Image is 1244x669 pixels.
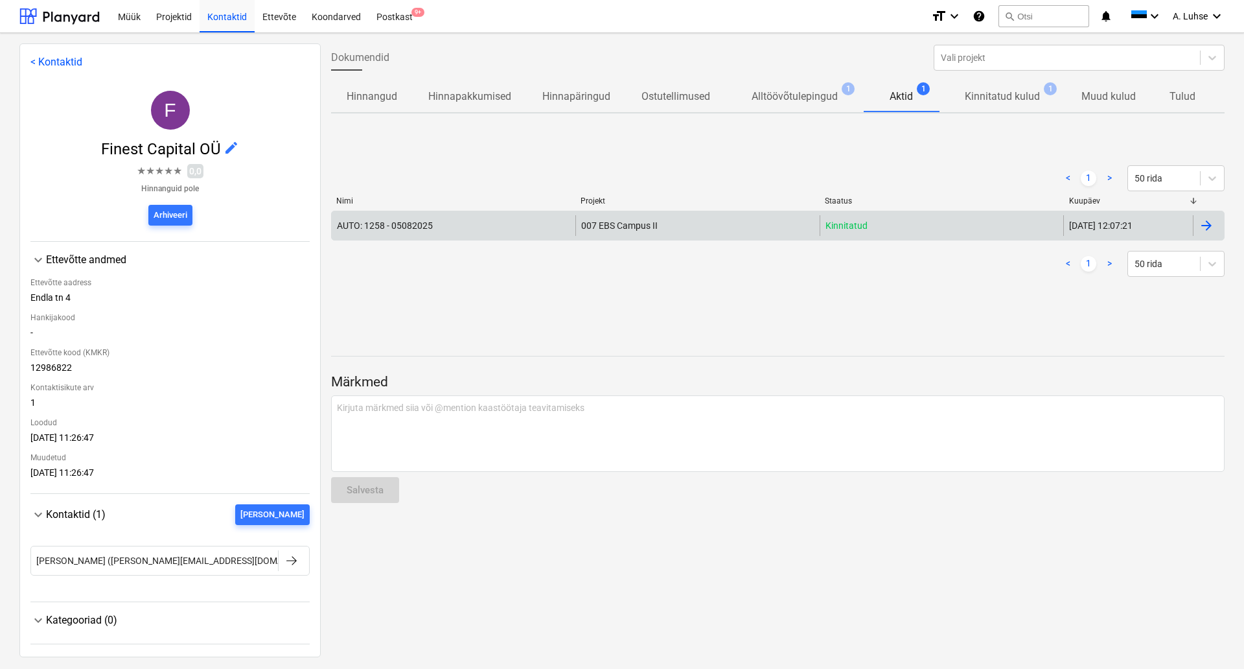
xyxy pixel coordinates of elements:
span: search [1004,11,1015,21]
i: keyboard_arrow_down [1147,8,1162,24]
div: Kontaktid (1)[PERSON_NAME] [30,525,310,591]
div: [PERSON_NAME] [240,508,305,522]
div: 1 [30,397,310,413]
span: Dokumendid [331,50,389,65]
p: Hinnangud [347,89,397,104]
i: notifications [1100,8,1112,24]
div: 12986822 [30,362,310,378]
p: Märkmed [331,373,1225,392]
span: ★ [164,163,173,179]
div: Kategooriad (0) [30,613,310,628]
p: Tulud [1167,89,1198,104]
a: Next page [1101,256,1117,272]
i: keyboard_arrow_down [1209,8,1225,24]
a: < Kontaktid [30,56,82,68]
span: keyboard_arrow_down [30,252,46,268]
div: [DATE] 11:26:47 [30,467,310,483]
div: [DATE] 12:07:21 [1069,220,1133,231]
div: Ettevõtte andmed [30,268,310,483]
div: Endla tn 4 [30,292,310,308]
div: Kategooriad (0) [30,628,310,633]
div: Vestlusvidin [1179,607,1244,669]
div: Ettevõtte aadress [30,273,310,292]
div: Muudetud [30,448,310,467]
div: Ettevõtte andmed [30,252,310,268]
i: format_size [931,8,947,24]
a: Page 1 is your current page [1081,170,1096,186]
p: Alltöövõtulepingud [752,89,838,104]
p: Hinnapäringud [542,89,610,104]
div: Loodud [30,413,310,432]
span: 1 [1044,82,1057,95]
i: keyboard_arrow_down [947,8,962,24]
div: Kuupäev [1069,196,1188,205]
p: Hinnapakkumised [428,89,511,104]
div: Kategooriad (0) [46,614,310,626]
div: Staatus [825,196,1059,205]
div: [PERSON_NAME] ([PERSON_NAME][EMAIL_ADDRESS][DOMAIN_NAME]) [36,556,327,566]
p: Ostutellimused [641,89,710,104]
p: Aktid [890,89,913,104]
div: Finest [151,91,190,130]
span: ★ [155,163,164,179]
span: ★ [173,163,182,179]
div: - [30,327,310,343]
span: 9+ [411,8,424,17]
span: keyboard_arrow_down [30,613,46,628]
a: Previous page [1060,170,1076,186]
span: edit [224,140,239,156]
p: Muud kulud [1081,89,1136,104]
span: A. Luhse [1173,11,1208,21]
span: Finest Capital OÜ [101,140,224,158]
p: Hinnanguid pole [137,184,203,194]
i: Abikeskus [973,8,985,24]
button: Otsi [998,5,1089,27]
span: 1 [917,82,930,95]
span: ★ [137,163,146,179]
div: Arhiveeri [154,208,187,223]
a: Previous page [1060,256,1076,272]
span: keyboard_arrow_down [30,507,46,522]
p: Kinnitatud kulud [965,89,1040,104]
span: F [164,99,176,121]
span: 1 [842,82,855,95]
span: 007 EBS Campus II [581,220,658,231]
p: Kinnitatud [825,219,868,232]
span: Kontaktid (1) [46,508,106,521]
span: ★ [146,163,155,179]
iframe: Chat Widget [1179,607,1244,669]
span: 0,0 [187,164,203,178]
div: Kontaktid (1)[PERSON_NAME] [30,504,310,525]
div: [DATE] 11:26:47 [30,432,310,448]
div: Ettevõtte andmed [46,253,310,266]
div: Kontaktisikute arv [30,378,310,397]
a: Next page [1101,170,1117,186]
div: Nimi [336,196,570,205]
div: AUTO: 1258 - 05082025 [337,220,433,231]
div: Projekt [581,196,814,205]
div: Ettevõtte kood (KMKR) [30,343,310,362]
div: Hankijakood [30,308,310,327]
button: [PERSON_NAME] [235,504,310,525]
button: Arhiveeri [148,205,192,226]
a: Page 1 is your current page [1081,256,1096,272]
